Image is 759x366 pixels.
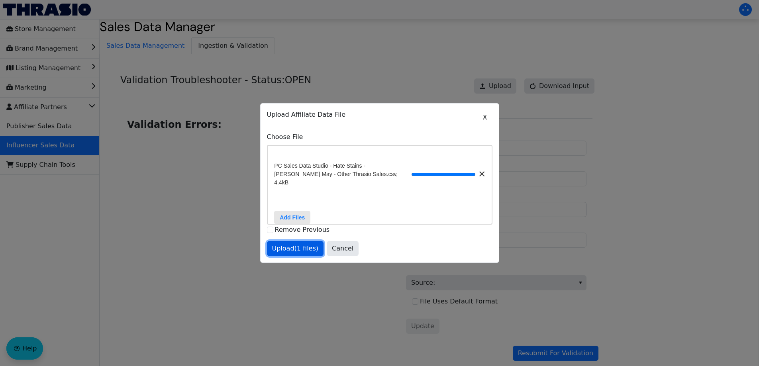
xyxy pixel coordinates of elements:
[267,132,492,142] label: Choose File
[274,162,411,187] span: PC Sales Data Studio - Hate Stains - [PERSON_NAME] May - Other Thrasio Sales.csv, 4.4kB
[275,226,330,233] label: Remove Previous
[267,241,324,256] button: Upload(1 files)
[272,244,319,253] span: Upload (1 files)
[274,211,310,224] label: Add Files
[478,110,492,125] button: X
[332,244,353,253] span: Cancel
[483,113,487,122] span: X
[327,241,359,256] button: Cancel
[267,110,492,119] p: Upload Affiliate Data File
